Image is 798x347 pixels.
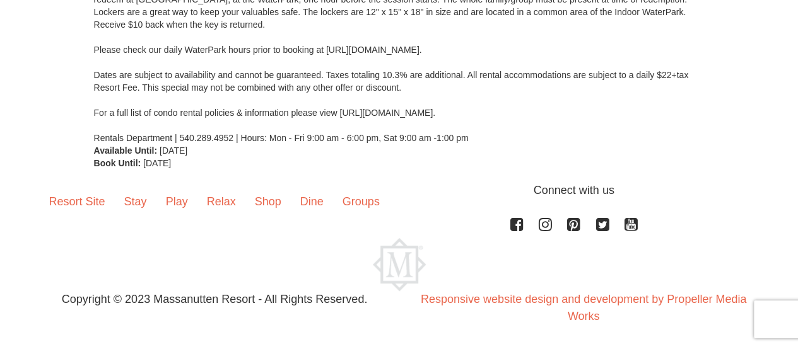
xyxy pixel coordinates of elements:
[421,293,746,322] a: Responsive website design and development by Propeller Media Works
[373,238,426,291] img: Massanutten Resort Logo
[115,182,156,221] a: Stay
[160,145,187,156] span: [DATE]
[94,145,158,156] strong: Available Until:
[156,182,197,221] a: Play
[40,182,115,221] a: Resort Site
[30,291,399,308] p: Copyright © 2023 Massanutten Resort - All Rights Reserved.
[197,182,245,221] a: Relax
[40,182,759,199] p: Connect with us
[245,182,291,221] a: Shop
[143,158,171,168] span: [DATE]
[291,182,333,221] a: Dine
[94,158,141,168] strong: Book Until:
[333,182,389,221] a: Groups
